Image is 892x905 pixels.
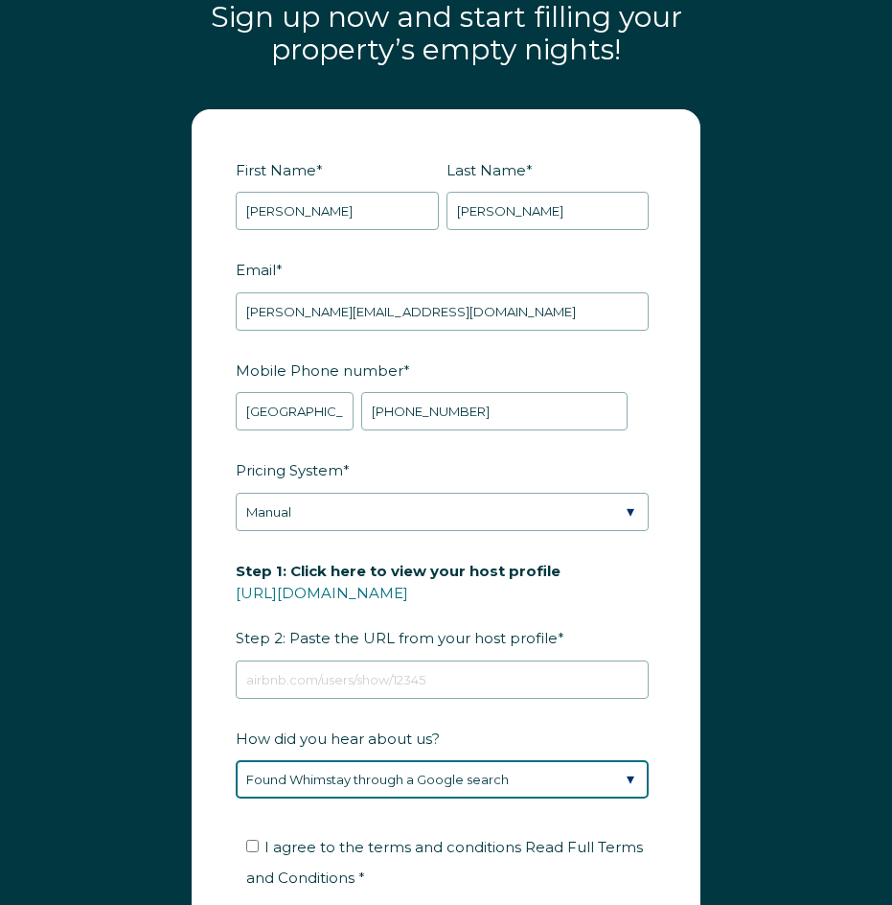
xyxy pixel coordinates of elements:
a: [URL][DOMAIN_NAME] [236,584,408,602]
span: How did you hear about us? [236,724,440,754]
span: Step 2: Paste the URL from your host profile [236,556,560,653]
span: Step 1: Click here to view your host profile [236,556,560,586]
span: Pricing System [236,455,343,485]
input: I agree to the terms and conditions Read Full Terms and Conditions * [246,840,259,852]
span: Mobile Phone number [236,356,403,385]
span: First Name [236,155,316,185]
span: Email [236,255,276,285]
input: airbnb.com/users/show/12345 [236,661,649,699]
span: I agree to the terms and conditions [246,838,643,887]
span: Last Name [446,155,526,185]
